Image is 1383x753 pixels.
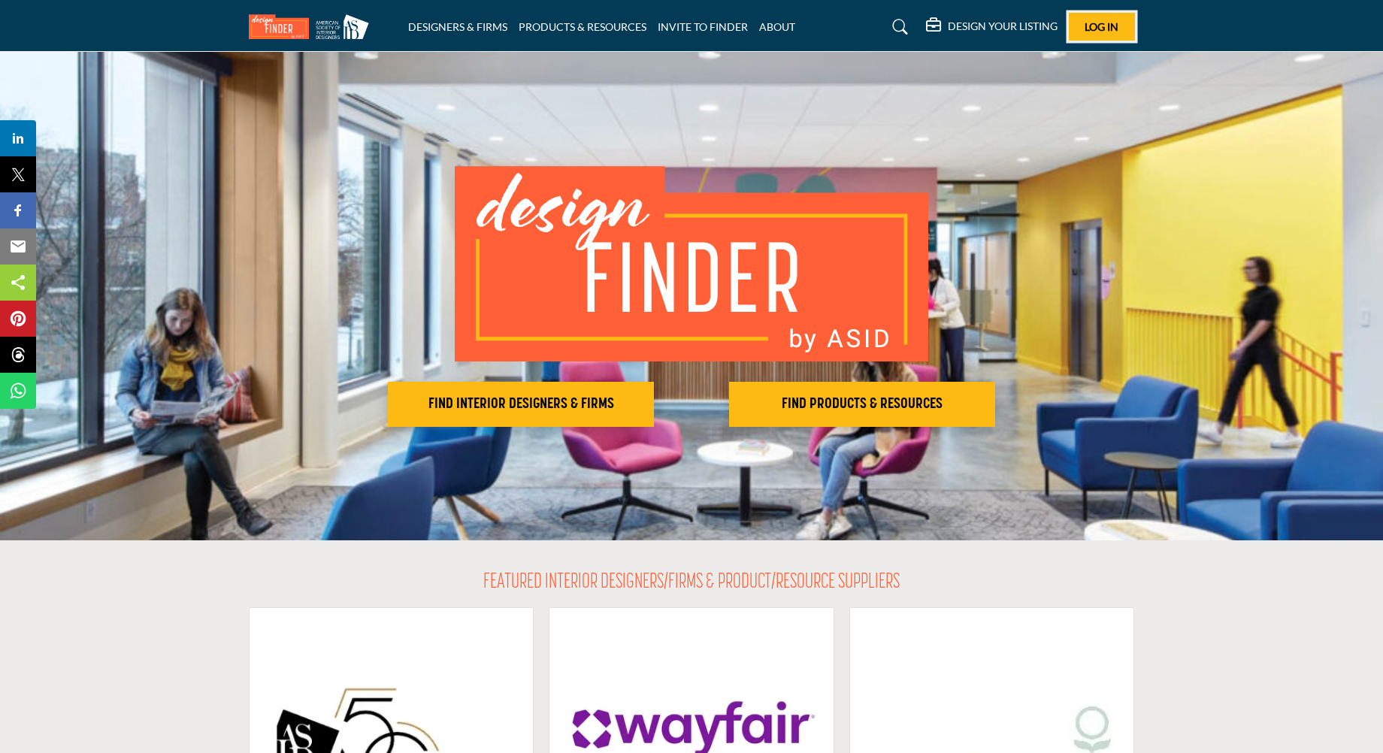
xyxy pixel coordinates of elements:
[729,382,995,427] button: FIND PRODUCTS & RESOURCES
[948,20,1058,33] h5: DESIGN YOUR LISTING
[658,20,748,33] a: INVITE TO FINDER
[878,15,918,39] a: Search
[483,570,900,596] h2: FEATURED INTERIOR DESIGNERS/FIRMS & PRODUCT/RESOURCE SUPPLIERS
[519,20,646,33] a: PRODUCTS & RESOURCES
[392,395,649,413] h2: FIND INTERIOR DESIGNERS & FIRMS
[1085,20,1118,33] span: Log In
[926,18,1058,36] div: DESIGN YOUR LISTING
[388,382,654,427] button: FIND INTERIOR DESIGNERS & FIRMS
[455,166,928,361] img: image
[408,20,507,33] a: DESIGNERS & FIRMS
[1069,13,1135,41] button: Log In
[759,20,795,33] a: ABOUT
[734,395,991,413] h2: FIND PRODUCTS & RESOURCES
[249,14,377,39] img: Site Logo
